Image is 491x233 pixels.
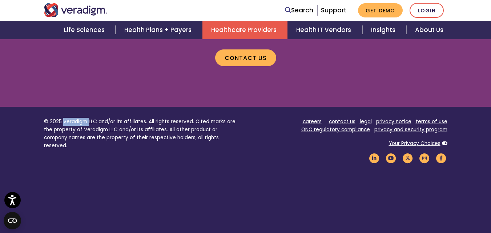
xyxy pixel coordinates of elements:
[374,126,447,133] a: privacy and security program
[406,21,452,39] a: About Us
[435,154,447,161] a: Veradigm Facebook Link
[215,49,276,66] a: Contact us
[285,5,313,15] a: Search
[301,126,370,133] a: ONC regulatory compliance
[402,154,414,161] a: Veradigm Twitter Link
[418,154,431,161] a: Veradigm Instagram Link
[410,3,444,18] a: Login
[44,118,240,149] p: © 2025 Veradigm LLC and/or its affiliates. All rights reserved. Cited marks are the property of V...
[358,3,403,17] a: Get Demo
[368,154,381,161] a: Veradigm LinkedIn Link
[329,118,355,125] a: contact us
[303,118,322,125] a: careers
[287,21,362,39] a: Health IT Vendors
[385,154,397,161] a: Veradigm YouTube Link
[321,6,346,15] a: Support
[360,118,372,125] a: legal
[55,21,116,39] a: Life Sciences
[389,140,440,147] a: Your Privacy Choices
[362,21,406,39] a: Insights
[116,21,202,39] a: Health Plans + Payers
[44,3,108,17] img: Veradigm logo
[376,118,411,125] a: privacy notice
[416,118,447,125] a: terms of use
[202,21,287,39] a: Healthcare Providers
[4,212,21,229] button: Open CMP widget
